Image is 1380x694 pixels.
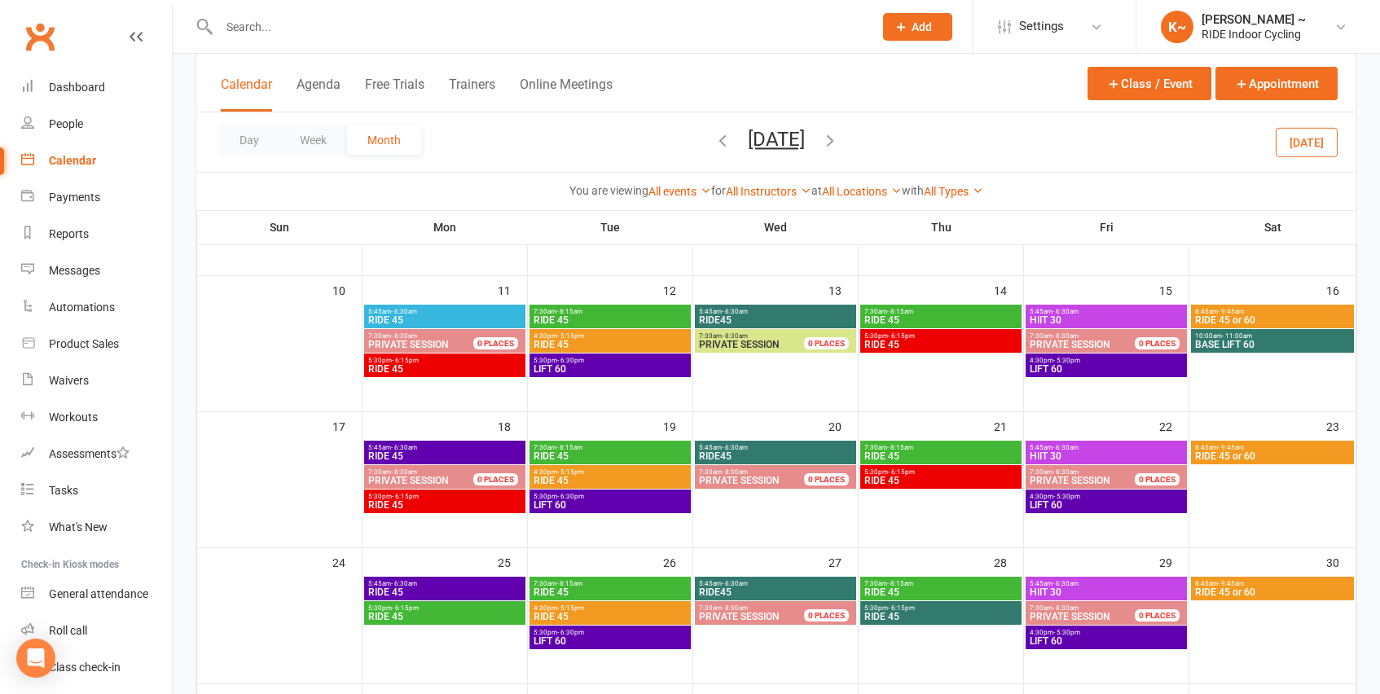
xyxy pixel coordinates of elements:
[698,332,824,340] span: 7:30am
[533,604,688,612] span: 4:30pm
[1029,587,1184,597] span: HIIT 30
[368,475,449,486] span: PRIVATE SESSION
[1029,332,1154,340] span: 7:30am
[1215,67,1338,100] button: Appointment
[533,444,688,451] span: 7:30am
[1218,444,1244,451] span: - 9:45am
[1053,357,1080,364] span: - 5:30pm
[533,580,688,587] span: 7:30am
[21,326,172,362] a: Product Sales
[1326,276,1356,303] div: 16
[21,179,172,216] a: Payments
[1218,580,1244,587] span: - 9:45am
[49,587,148,600] div: General attendance
[21,509,172,546] a: What's New
[994,412,1023,439] div: 21
[1029,357,1184,364] span: 4:30pm
[347,125,421,155] button: Month
[1159,548,1189,575] div: 29
[21,399,172,436] a: Workouts
[533,500,688,510] span: LIFT 60
[1159,412,1189,439] div: 22
[533,308,688,315] span: 7:30am
[1029,580,1184,587] span: 5:45am
[21,69,172,106] a: Dashboard
[711,184,726,197] strong: for
[49,661,121,674] div: Class check-in
[297,77,341,112] button: Agenda
[864,604,1018,612] span: 5:30pm
[887,444,913,451] span: - 8:15am
[20,16,60,57] a: Clubworx
[49,227,89,240] div: Reports
[367,612,522,622] span: RIDE 45
[367,315,522,325] span: RIDE 45
[367,332,493,340] span: 7:30am
[822,185,902,198] a: All Locations
[1202,12,1306,27] div: [PERSON_NAME] ~
[888,468,915,476] span: - 6:15pm
[21,472,172,509] a: Tasks
[1029,444,1184,451] span: 5:45am
[1029,493,1184,500] span: 4:30pm
[1024,210,1189,244] th: Fri
[221,77,272,112] button: Calendar
[1053,629,1080,636] span: - 5:30pm
[1030,339,1110,350] span: PRIVATE SESSION
[1030,611,1110,622] span: PRIVATE SESSION
[49,411,98,424] div: Workouts
[49,520,108,534] div: What's New
[21,649,172,686] a: Class kiosk mode
[219,125,279,155] button: Day
[1088,67,1211,100] button: Class / Event
[49,301,115,314] div: Automations
[1029,604,1154,612] span: 7:30am
[533,315,688,325] span: RIDE 45
[1276,127,1338,156] button: [DATE]
[367,468,493,476] span: 7:30am
[1326,548,1356,575] div: 30
[391,580,417,587] span: - 6:30am
[332,548,362,575] div: 24
[1053,332,1079,340] span: - 8:30am
[811,184,822,197] strong: at
[49,191,100,204] div: Payments
[804,473,849,485] div: 0 PLACES
[332,412,362,439] div: 17
[828,276,858,303] div: 13
[1194,587,1351,597] span: RIDE 45 or 60
[557,493,584,500] span: - 6:30pm
[864,476,1018,485] span: RIDE 45
[663,276,692,303] div: 12
[21,216,172,253] a: Reports
[391,444,417,451] span: - 6:30am
[533,636,688,646] span: LIFT 60
[1194,308,1351,315] span: 8:45am
[722,580,748,587] span: - 6:30am
[21,106,172,143] a: People
[367,493,522,500] span: 5:30pm
[533,332,688,340] span: 4:30pm
[49,81,105,94] div: Dashboard
[994,548,1023,575] div: 28
[1159,276,1189,303] div: 15
[699,475,780,486] span: PRIVATE SESSION
[864,340,1018,349] span: RIDE 45
[365,77,424,112] button: Free Trials
[1135,337,1180,349] div: 0 PLACES
[663,548,692,575] div: 26
[557,604,584,612] span: - 5:15pm
[557,332,584,340] span: - 5:15pm
[1053,604,1079,612] span: - 8:30am
[698,604,824,612] span: 7:30am
[533,476,688,485] span: RIDE 45
[49,154,96,167] div: Calendar
[392,493,419,500] span: - 6:15pm
[698,580,853,587] span: 5:45am
[473,337,518,349] div: 0 PLACES
[528,210,693,244] th: Tue
[1053,468,1079,476] span: - 8:30am
[1194,315,1351,325] span: RIDE 45 or 60
[533,340,688,349] span: RIDE 45
[698,315,853,325] span: RIDE45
